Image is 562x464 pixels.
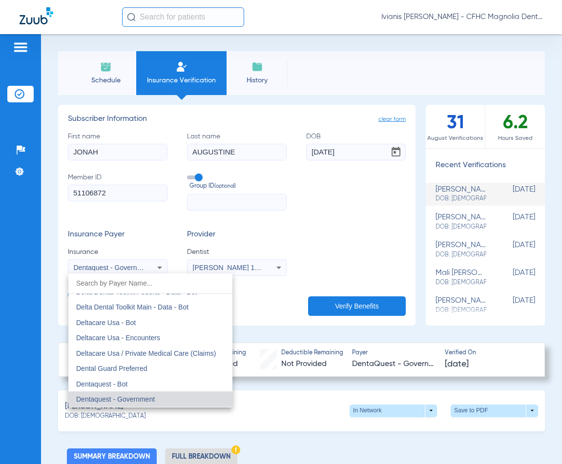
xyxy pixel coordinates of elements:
[76,395,155,403] span: Dentaquest - Government
[513,417,562,464] iframe: Chat Widget
[76,319,136,327] span: Deltacare Usa - Bot
[68,273,232,293] input: dropdown search
[76,349,216,357] span: Deltacare Usa / Private Medical Care (Claims)
[76,365,147,372] span: Dental Guard Preferred
[76,303,188,311] span: Delta Dental Toolkit Main - Data - Bot
[76,334,160,342] span: Deltacare Usa - Encounters
[76,380,127,388] span: Dentaquest - Bot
